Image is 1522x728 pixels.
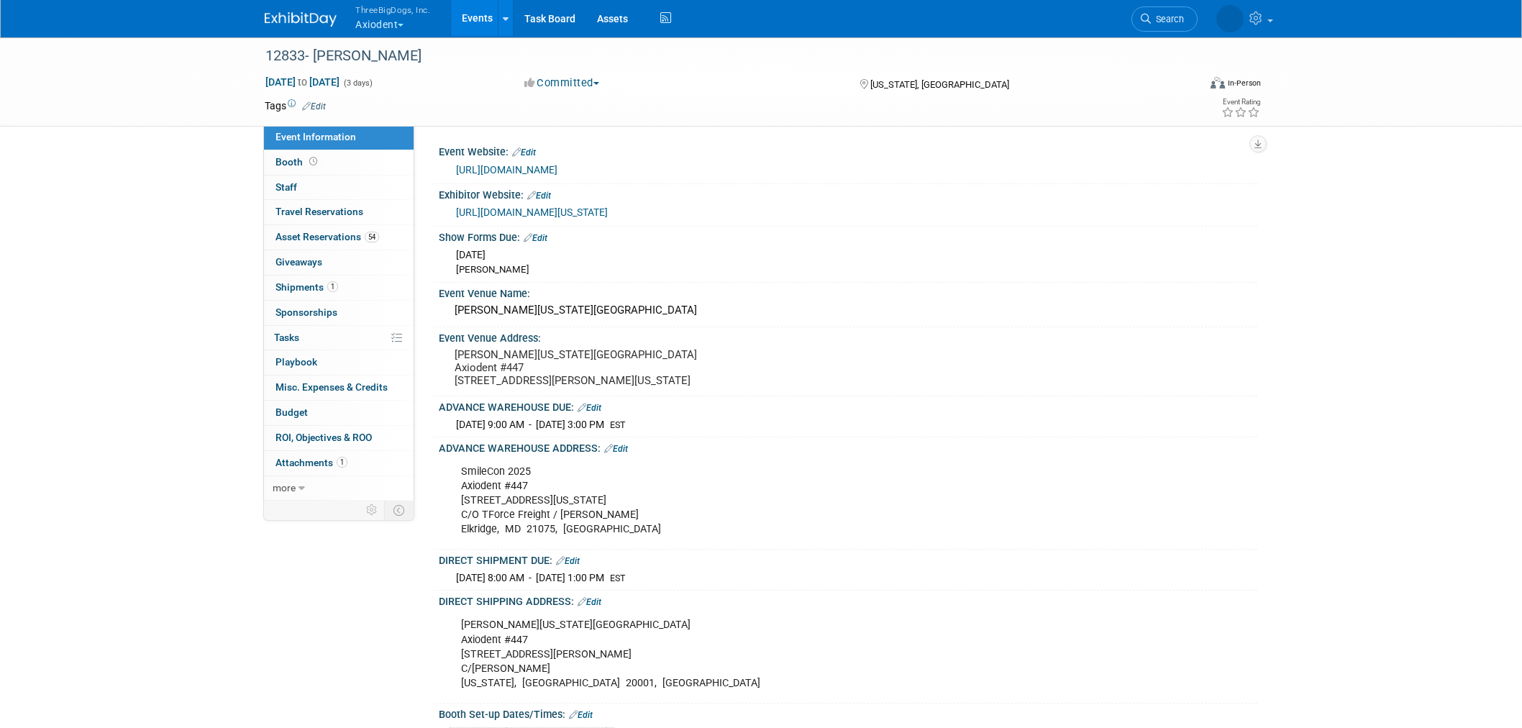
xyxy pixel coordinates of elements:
span: to [296,76,309,88]
span: Playbook [275,356,317,368]
span: Event Information [275,131,356,142]
span: 1 [337,457,347,468]
span: (3 days) [342,78,373,88]
img: Format-Inperson.png [1211,77,1225,88]
a: Event Information [264,125,414,150]
a: Edit [578,597,601,607]
div: ADVANCE WAREHOUSE DUE: [439,396,1257,415]
td: Personalize Event Tab Strip [360,501,385,519]
div: SmileCon 2025 Axiodent #447 [STREET_ADDRESS][US_STATE] C/O TForce Freight / [PERSON_NAME] Elkridg... [451,458,1099,544]
div: DIRECT SHIPMENT DUE: [439,550,1257,568]
div: Event Venue Name: [439,283,1257,301]
a: Search [1131,6,1198,32]
span: [DATE] [456,249,486,260]
span: Search [1151,14,1184,24]
a: Asset Reservations54 [264,225,414,250]
div: Show Forms Due: [439,227,1257,245]
a: Edit [556,556,580,566]
a: Edit [604,444,628,454]
span: ThreeBigDogs, Inc. [355,2,430,17]
a: Edit [512,147,536,158]
a: [URL][DOMAIN_NAME] [456,164,557,176]
span: EST [610,573,626,583]
div: [PERSON_NAME][US_STATE][GEOGRAPHIC_DATA] Axiodent #447 [STREET_ADDRESS][PERSON_NAME] C/[PERSON_NA... [451,611,1099,697]
a: Misc. Expenses & Credits [264,376,414,400]
a: Shipments1 [264,276,414,300]
div: Event Venue Address: [439,327,1257,345]
span: 54 [365,232,379,242]
div: DIRECT SHIPPING ADDRESS: [439,591,1257,609]
div: [PERSON_NAME][US_STATE][GEOGRAPHIC_DATA] [450,299,1247,322]
a: Budget [264,401,414,425]
a: Playbook [264,350,414,375]
span: Asset Reservations [275,231,379,242]
span: EST [610,419,626,430]
pre: [PERSON_NAME][US_STATE][GEOGRAPHIC_DATA] Axiodent #447 [STREET_ADDRESS][PERSON_NAME][US_STATE] [455,348,764,387]
span: [DATE] 9:00 AM - [DATE] 3:00 PM [456,419,604,430]
span: more [273,482,296,493]
span: ROI, Objectives & ROO [275,432,372,443]
span: Booth [275,156,320,168]
span: Budget [275,406,308,418]
td: Tags [265,99,326,113]
button: Committed [519,76,605,91]
div: Event Rating [1221,99,1260,106]
div: Event Format [1113,75,1261,96]
a: ROI, Objectives & ROO [264,426,414,450]
a: Giveaways [264,250,414,275]
div: Exhibitor Website: [439,184,1257,203]
span: Giveaways [275,256,322,268]
div: ADVANCE WAREHOUSE ADDRESS: [439,437,1257,456]
span: Staff [275,181,297,193]
span: [DATE] 8:00 AM - [DATE] 1:00 PM [456,572,604,583]
div: Booth Set-up Dates/Times: [439,704,1257,722]
a: [URL][DOMAIN_NAME][US_STATE] [456,206,608,218]
a: Edit [578,403,601,413]
span: Sponsorships [275,306,337,318]
span: Travel Reservations [275,206,363,217]
span: Booth not reserved yet [306,156,320,167]
span: [DATE] [DATE] [265,76,340,88]
img: Leigh Jergensen [1216,5,1244,32]
a: Staff [264,176,414,200]
div: [PERSON_NAME] [456,263,1247,277]
span: 1 [327,281,338,292]
a: Edit [527,191,551,201]
td: Toggle Event Tabs [385,501,414,519]
a: Attachments1 [264,451,414,476]
div: 12833- [PERSON_NAME] [260,43,1176,69]
a: Travel Reservations [264,200,414,224]
div: Event Website: [439,141,1257,160]
a: Edit [302,101,326,112]
a: more [264,476,414,501]
a: Edit [569,710,593,720]
span: Misc. Expenses & Credits [275,381,388,393]
a: Booth [264,150,414,175]
span: [US_STATE], [GEOGRAPHIC_DATA] [870,79,1009,90]
span: Tasks [274,332,299,343]
a: Sponsorships [264,301,414,325]
img: ExhibitDay [265,12,337,27]
span: Shipments [275,281,338,293]
a: Tasks [264,326,414,350]
span: Attachments [275,457,347,468]
a: Edit [524,233,547,243]
div: In-Person [1227,78,1261,88]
